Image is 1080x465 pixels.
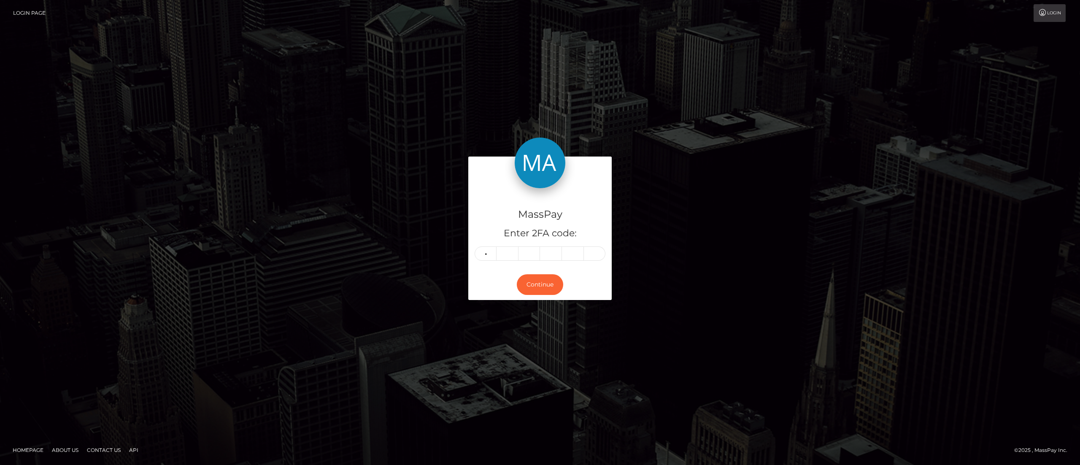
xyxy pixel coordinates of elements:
div: © 2025 , MassPay Inc. [1014,446,1074,455]
a: Contact Us [84,443,124,457]
a: Login Page [13,4,46,22]
button: Continue [517,274,563,295]
a: About Us [49,443,82,457]
img: MassPay [515,138,565,188]
a: API [126,443,142,457]
a: Homepage [9,443,47,457]
a: Login [1034,4,1066,22]
h4: MassPay [475,207,605,222]
h5: Enter 2FA code: [475,227,605,240]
